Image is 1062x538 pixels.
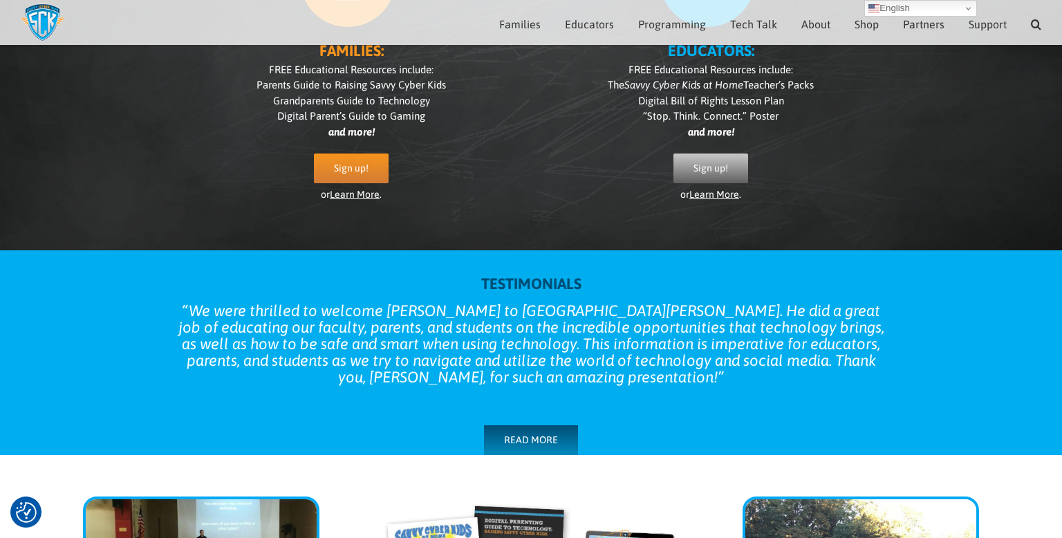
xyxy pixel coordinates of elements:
[608,79,814,91] span: The Teacher’s Packs
[499,19,541,30] span: Families
[903,19,944,30] span: Partners
[638,19,706,30] span: Programming
[16,502,37,523] img: Revisit consent button
[481,275,581,293] strong: TESTIMONIALS
[328,126,375,138] i: and more!
[504,434,558,446] span: READ MORE
[269,64,434,75] span: FREE Educational Resources include:
[868,3,879,14] img: en
[801,19,830,30] span: About
[321,189,382,200] span: or .
[257,79,446,91] span: Parents Guide to Raising Savvy Cyber Kids
[693,163,728,174] span: Sign up!
[277,110,425,122] span: Digital Parent’s Guide to Gaming
[565,19,614,30] span: Educators
[969,19,1007,30] span: Support
[643,110,779,122] span: “Stop. Think. Connect.” Poster
[171,302,891,385] blockquote: We were thrilled to welcome [PERSON_NAME] to [GEOGRAPHIC_DATA][PERSON_NAME]. He did a great job o...
[334,163,369,174] span: Sign up!
[730,19,777,30] span: Tech Talk
[21,3,64,41] img: Savvy Cyber Kids Logo
[855,19,879,30] span: Shop
[688,126,734,138] i: and more!
[680,189,741,200] span: or .
[689,189,739,200] a: Learn More
[673,154,748,183] a: Sign up!
[624,79,743,91] i: Savvy Cyber Kids at Home
[330,189,380,200] a: Learn More
[668,41,754,59] b: EDUCATORS:
[319,41,384,59] b: FAMILIES:
[484,425,578,455] a: READ MORE
[628,64,793,75] span: FREE Educational Resources include:
[314,154,389,183] a: Sign up!
[273,95,430,106] span: Grandparents Guide to Technology
[638,95,784,106] span: Digital Bill of Rights Lesson Plan
[16,502,37,523] button: Consent Preferences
